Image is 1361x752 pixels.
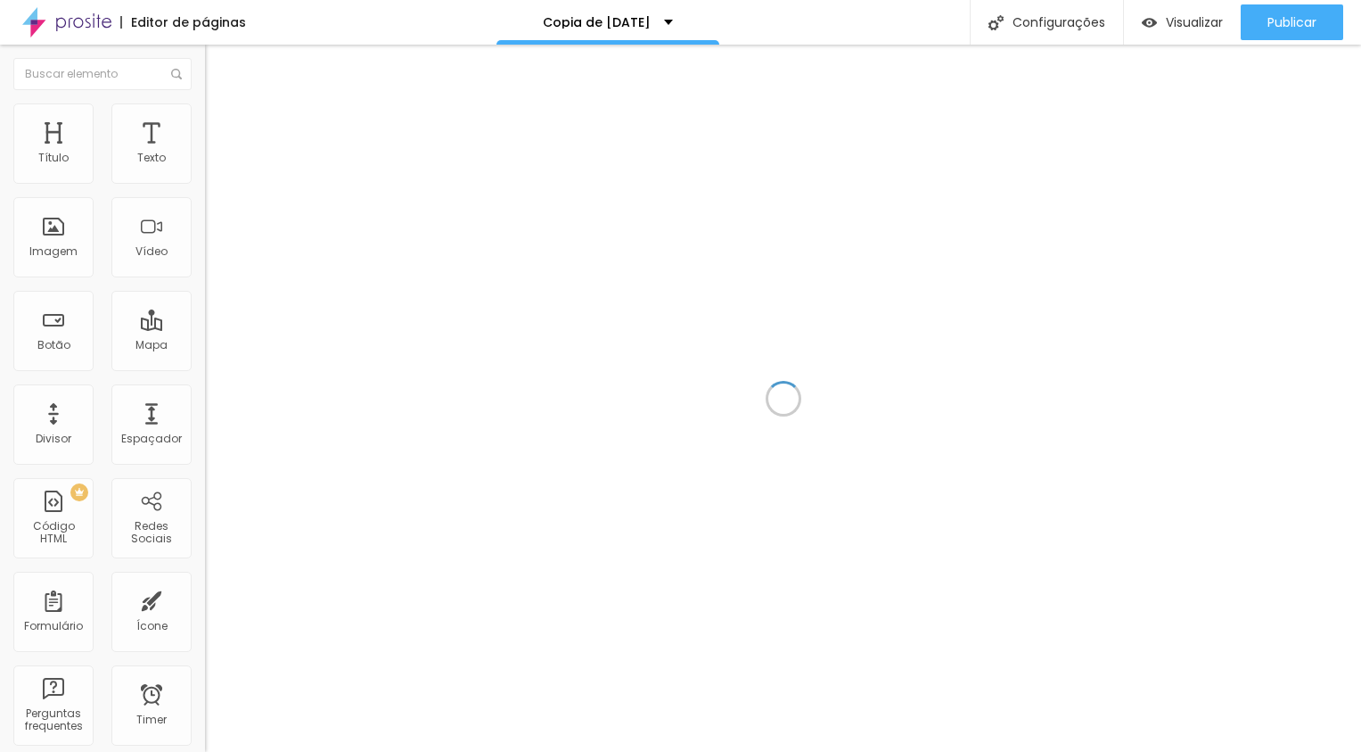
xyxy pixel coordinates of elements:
div: Divisor [36,433,71,445]
p: Copia de [DATE] [543,16,651,29]
div: Mapa [135,339,168,351]
div: Timer [136,714,167,726]
div: Código HTML [18,520,88,546]
div: Editor de páginas [120,16,246,29]
div: Espaçador [121,433,182,445]
button: Publicar [1241,4,1343,40]
div: Perguntas frequentes [18,707,88,733]
div: Título [38,152,69,164]
div: Botão [37,339,70,351]
div: Imagem [29,245,78,258]
span: Visualizar [1166,15,1223,29]
input: Buscar elemento [13,58,192,90]
div: Vídeo [135,245,168,258]
div: Redes Sociais [116,520,186,546]
div: Formulário [24,620,83,632]
img: view-1.svg [1142,15,1157,30]
div: Ícone [136,620,168,632]
img: Icone [988,15,1004,30]
button: Visualizar [1124,4,1241,40]
span: Publicar [1267,15,1316,29]
div: Texto [137,152,166,164]
img: Icone [171,69,182,79]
